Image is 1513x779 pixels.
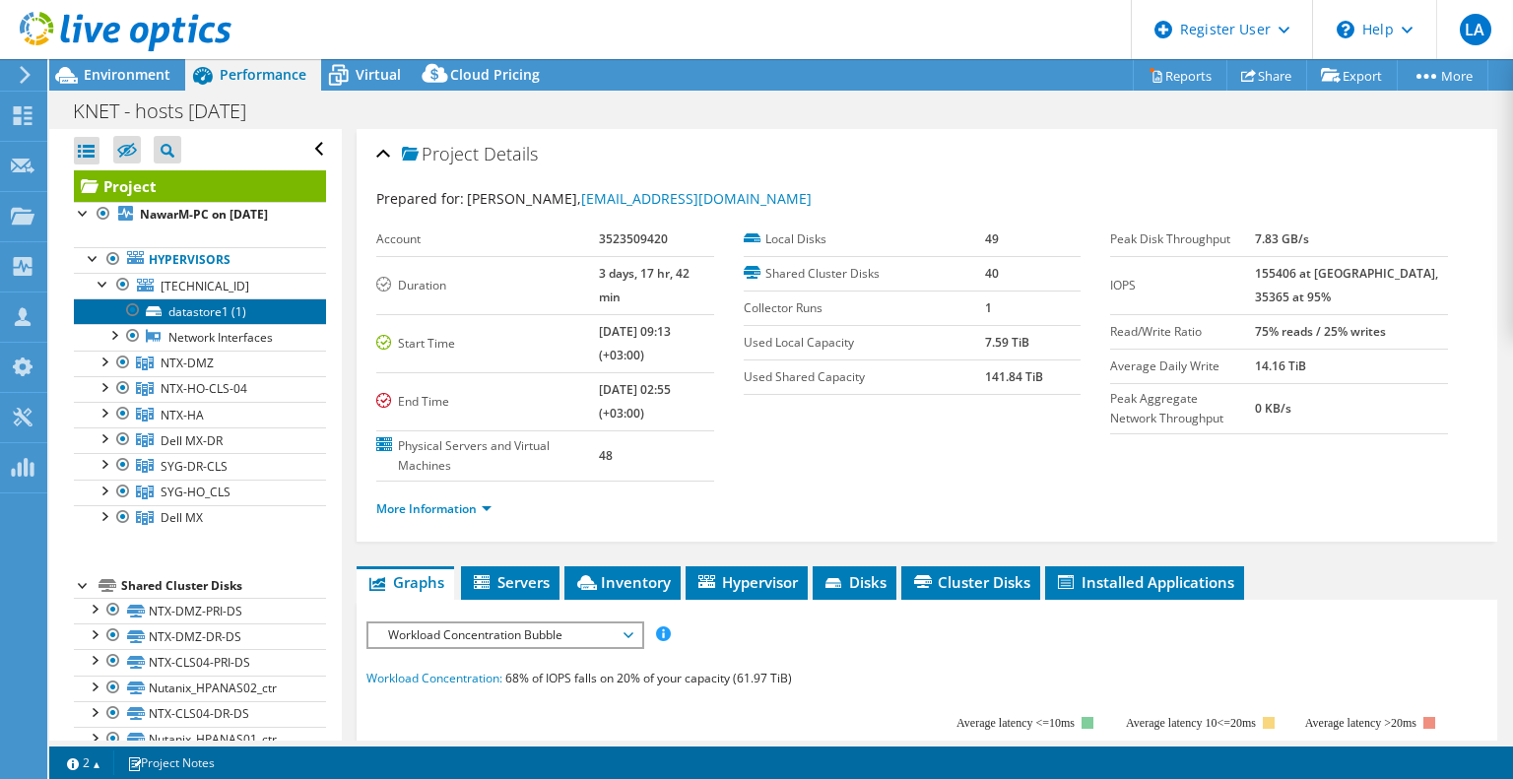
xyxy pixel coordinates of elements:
[1055,572,1234,592] span: Installed Applications
[74,505,326,531] a: Dell MX
[1255,230,1309,247] b: 7.83 GB/s
[161,355,214,371] span: NTX-DMZ
[161,458,228,475] span: SYG-DR-CLS
[84,65,170,84] span: Environment
[402,145,479,164] span: Project
[1306,60,1398,91] a: Export
[1110,389,1254,428] label: Peak Aggregate Network Throughput
[378,623,631,647] span: Workload Concentration Bubble
[822,572,887,592] span: Disks
[53,750,114,775] a: 2
[911,572,1030,592] span: Cluster Disks
[74,324,326,350] a: Network Interfaces
[356,65,401,84] span: Virtual
[376,392,599,412] label: End Time
[220,65,306,84] span: Performance
[121,574,326,598] div: Shared Cluster Disks
[744,264,985,284] label: Shared Cluster Disks
[1126,716,1256,730] tspan: Average latency 10<=20ms
[985,368,1043,385] b: 141.84 TiB
[74,273,326,298] a: [TECHNICAL_ID]
[581,189,812,208] a: [EMAIL_ADDRESS][DOMAIN_NAME]
[744,333,985,353] label: Used Local Capacity
[1337,21,1354,38] svg: \n
[1255,357,1306,374] b: 14.16 TiB
[74,623,326,649] a: NTX-DMZ-DR-DS
[1460,14,1491,45] span: LA
[956,716,1075,730] tspan: Average latency <=10ms
[376,334,599,354] label: Start Time
[599,323,671,363] b: [DATE] 09:13 (+03:00)
[366,670,502,686] span: Workload Concentration:
[74,480,326,505] a: SYG-HO_CLS
[74,298,326,324] a: datastore1 (1)
[471,572,550,592] span: Servers
[376,276,599,295] label: Duration
[74,427,326,453] a: Dell MX-DR
[74,701,326,727] a: NTX-CLS04-DR-DS
[74,676,326,701] a: Nutanix_HPANAS02_ctr
[64,100,277,122] h1: KNET - hosts [DATE]
[574,572,671,592] span: Inventory
[74,649,326,675] a: NTX-CLS04-PRI-DS
[1397,60,1488,91] a: More
[161,509,203,526] span: Dell MX
[1110,276,1254,295] label: IOPS
[74,351,326,376] a: NTX-DMZ
[74,402,326,427] a: NTX-HA
[161,278,249,294] span: [TECHNICAL_ID]
[74,202,326,227] a: NawarM-PC on [DATE]
[599,265,690,305] b: 3 days, 17 hr, 42 min
[366,572,444,592] span: Graphs
[161,380,247,397] span: NTX-HO-CLS-04
[1305,716,1416,730] text: Average latency >20ms
[599,230,668,247] b: 3523509420
[744,367,985,387] label: Used Shared Capacity
[74,453,326,479] a: SYG-DR-CLS
[74,598,326,623] a: NTX-DMZ-PRI-DS
[1110,322,1254,342] label: Read/Write Ratio
[376,436,599,476] label: Physical Servers and Virtual Machines
[467,189,812,208] span: [PERSON_NAME],
[74,170,326,202] a: Project
[985,230,999,247] b: 49
[140,206,268,223] b: NawarM-PC on [DATE]
[376,189,464,208] label: Prepared for:
[1110,357,1254,376] label: Average Daily Write
[1255,265,1438,305] b: 155406 at [GEOGRAPHIC_DATA], 35365 at 95%
[1110,229,1254,249] label: Peak Disk Throughput
[744,229,985,249] label: Local Disks
[744,298,985,318] label: Collector Runs
[599,381,671,422] b: [DATE] 02:55 (+03:00)
[1255,323,1386,340] b: 75% reads / 25% writes
[450,65,540,84] span: Cloud Pricing
[161,484,230,500] span: SYG-HO_CLS
[505,670,792,686] span: 68% of IOPS falls on 20% of your capacity (61.97 TiB)
[1226,60,1307,91] a: Share
[695,572,798,592] span: Hypervisor
[161,432,223,449] span: Dell MX-DR
[985,334,1029,351] b: 7.59 TiB
[985,299,992,316] b: 1
[113,750,229,775] a: Project Notes
[376,229,599,249] label: Account
[484,142,538,165] span: Details
[161,407,204,423] span: NTX-HA
[74,727,326,752] a: Nutanix_HPANAS01_ctr
[74,376,326,402] a: NTX-HO-CLS-04
[74,247,326,273] a: Hypervisors
[599,447,613,464] b: 48
[985,265,999,282] b: 40
[1133,60,1227,91] a: Reports
[376,500,492,517] a: More Information
[1255,400,1291,417] b: 0 KB/s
